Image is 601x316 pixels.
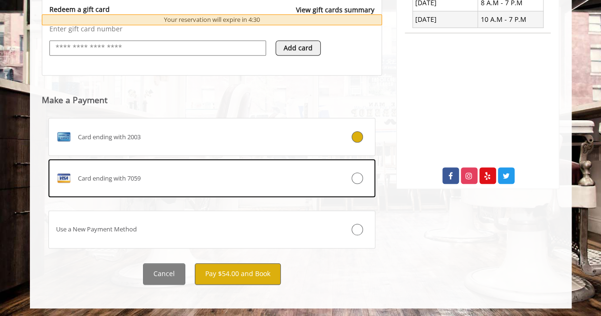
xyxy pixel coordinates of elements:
[42,96,107,105] label: Make a Payment
[143,263,185,285] button: Cancel
[78,173,141,183] span: Card ending with 7059
[48,211,376,249] label: Use a New Payment Method
[78,132,141,142] span: Card ending with 2003
[412,11,478,28] td: [DATE]
[478,11,544,28] td: 10 A.M - 7 P.M
[276,40,321,56] button: Add card
[42,14,382,25] div: Your reservation will expire in 4:30
[49,24,375,34] p: Enter gift card number
[195,263,281,285] button: Pay $54.00 and Book
[49,224,321,234] div: Use a New Payment Method
[49,5,110,14] p: Redeem a gift card
[296,5,374,24] a: View gift cards summary
[56,171,71,186] img: VISA
[56,129,71,144] img: AMEX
